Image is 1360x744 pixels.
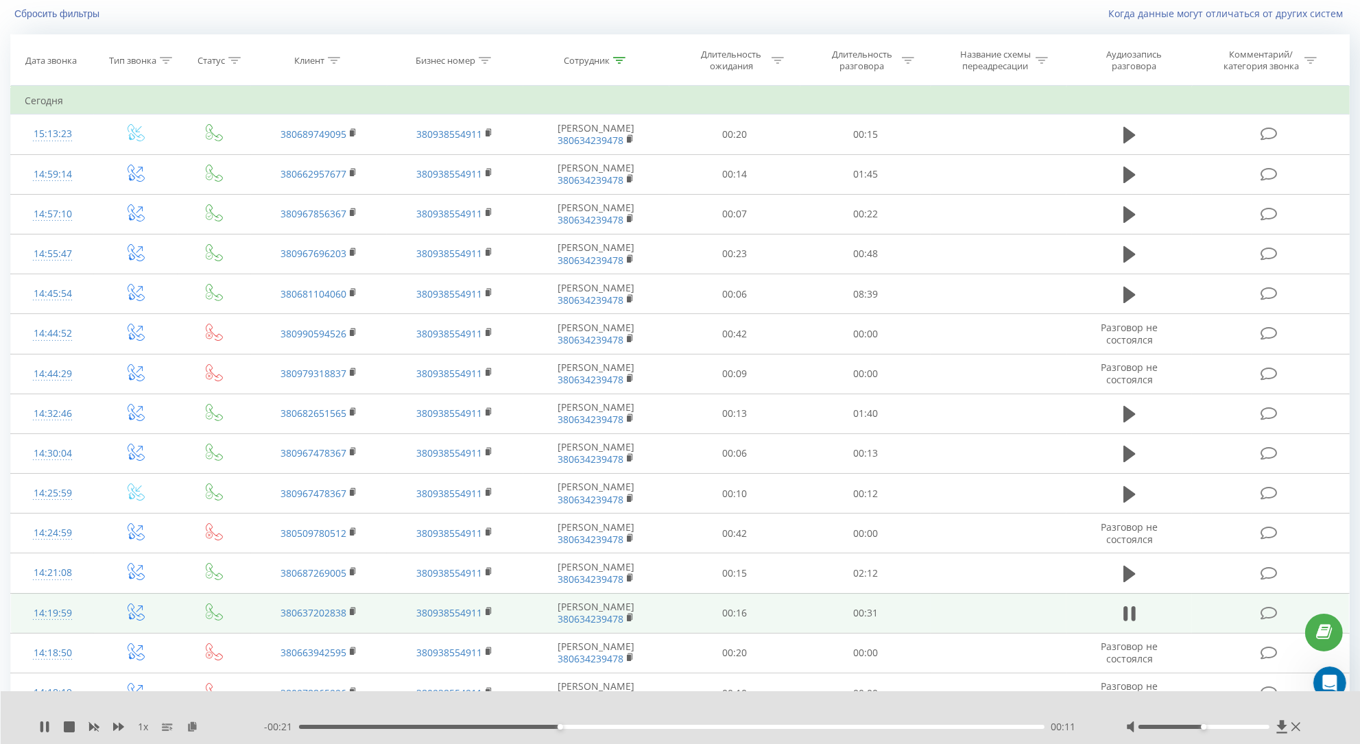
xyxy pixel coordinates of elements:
[523,474,669,514] td: [PERSON_NAME]
[9,8,35,34] button: go back
[32,198,214,211] li: [PERSON_NAME]
[416,407,482,420] a: 380938554911
[1202,724,1207,730] div: Accessibility label
[138,720,148,734] span: 1 x
[564,55,610,67] div: Сотрудник
[558,612,623,625] a: 380634239478
[416,527,482,540] a: 380938554911
[11,398,263,533] div: Fin каже…
[669,234,800,274] td: 00:23
[25,320,80,347] div: 14:44:52
[416,128,482,141] a: 380938554911
[523,194,669,234] td: [PERSON_NAME]
[558,254,623,267] a: 380634239478
[523,154,669,194] td: [PERSON_NAME]
[558,493,623,506] a: 380634239478
[25,560,80,586] div: 14:21:08
[294,55,324,67] div: Клиент
[959,49,1032,72] div: Название схемы переадресации
[109,55,156,67] div: Тип звонка
[669,354,800,394] td: 00:09
[669,433,800,473] td: 00:06
[416,446,482,459] a: 380938554911
[558,333,623,346] a: 380634239478
[11,341,263,399] div: Fin каже…
[1108,7,1350,20] a: Когда данные могут отличаться от других систем
[800,673,931,713] td: 00:00
[523,514,669,553] td: [PERSON_NAME]
[281,167,346,180] a: 380662957677
[669,274,800,314] td: 00:06
[558,652,623,665] a: 380634239478
[1101,680,1158,705] span: Разговор не состоялся
[523,593,669,633] td: [PERSON_NAME]
[416,606,482,619] a: 380938554911
[558,134,623,147] a: 380634239478
[800,154,931,194] td: 01:45
[416,327,482,340] a: 380938554911
[32,156,214,195] li: Пропонуємо запис індивідуальних аудіоповідомлень (креативне привітання, голосова пошта тощо)
[800,474,931,514] td: 00:12
[800,633,931,673] td: 00:00
[669,314,800,354] td: 00:42
[25,640,80,667] div: 14:18:50
[215,8,241,34] button: Головна
[800,234,931,274] td: 00:48
[281,287,346,300] a: 380681104060
[669,154,800,194] td: 00:14
[281,487,346,500] a: 380967478367
[523,673,669,713] td: [PERSON_NAME]
[198,55,225,67] div: Статус
[25,520,80,547] div: 14:24:59
[281,128,346,141] a: 380689749095
[25,201,80,228] div: 14:57:10
[1313,667,1346,699] iframe: Intercom live chat
[800,593,931,633] td: 00:31
[281,446,346,459] a: 380967478367
[800,514,931,553] td: 00:00
[22,349,214,389] div: Допоможіть користувачеві [PERSON_NAME] зрозуміти, як він справляється:
[32,115,214,153] li: Даємо на 2 місяці безкоштовно наш новий продукт "Чат для сайту"
[669,194,800,234] td: 00:07
[1221,49,1301,72] div: Комментарий/категория звонка
[25,680,80,706] div: 14:18:19
[558,213,623,226] a: 380634239478
[416,646,482,659] a: 380938554911
[523,553,669,593] td: [PERSON_NAME]
[416,55,475,67] div: Бизнес номер
[416,367,482,380] a: 380938554911
[112,199,190,210] a: інші подарунки
[32,47,214,111] li: Даємо 1000 хвилин на аналітику ваших дзвінків (вбудованим в Ringostat штучним інтелектом) з можли...
[32,61,180,85] b: покращеним AI
[669,514,800,553] td: 00:42
[669,553,800,593] td: 00:15
[523,274,669,314] td: [PERSON_NAME]
[25,361,80,387] div: 14:44:29
[281,606,346,619] a: 380637202838
[1101,321,1158,346] span: Разговор не состоялся
[1101,640,1158,665] span: Разговор не состоялся
[1051,720,1076,734] span: 00:11
[523,633,669,673] td: [PERSON_NAME]
[800,553,931,593] td: 02:12
[1101,520,1158,546] span: Разговор не состоялся
[416,167,482,180] a: 380938554911
[558,373,623,386] a: 380634239478
[523,394,669,433] td: [PERSON_NAME]
[800,194,931,234] td: 00:22
[281,566,346,579] a: 380687269005
[800,115,931,154] td: 00:15
[416,566,482,579] a: 380938554911
[11,87,1350,115] td: Сегодня
[1090,49,1179,72] div: Аудиозапись разговора
[25,241,80,267] div: 14:55:47
[669,394,800,433] td: 00:13
[416,287,482,300] a: 380938554911
[235,444,257,466] button: Надіслати повідомлення…
[1101,361,1158,386] span: Разговор не состоялся
[25,600,80,627] div: 14:19:59
[65,448,76,459] button: Завантажити вкладений файл
[523,234,669,274] td: [PERSON_NAME]
[558,724,563,730] div: Accessibility label
[523,354,669,394] td: [PERSON_NAME]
